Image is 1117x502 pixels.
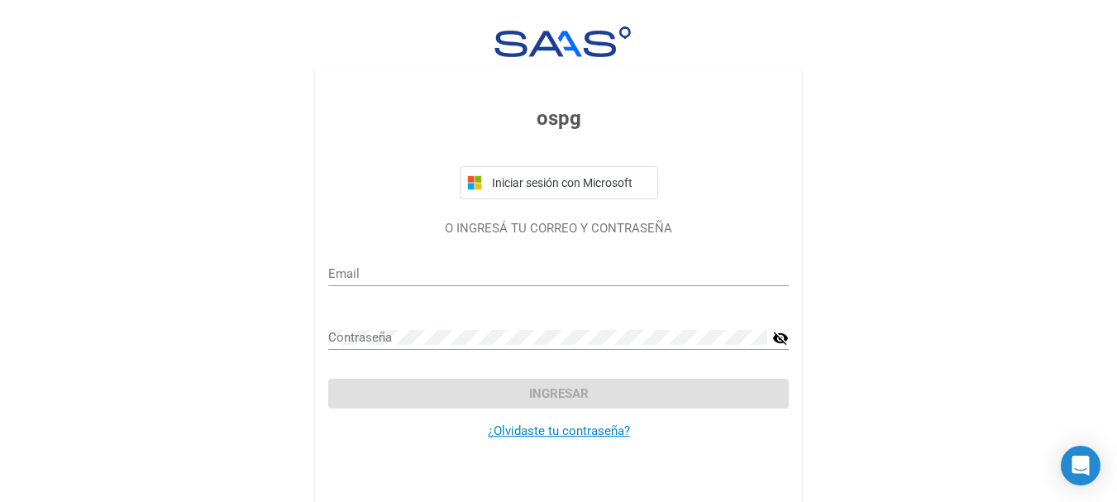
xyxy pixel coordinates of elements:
[529,386,589,401] span: Ingresar
[1061,446,1100,485] div: Open Intercom Messenger
[772,328,789,348] mat-icon: visibility_off
[489,176,651,189] span: Iniciar sesión con Microsoft
[488,423,630,438] a: ¿Olvidaste tu contraseña?
[328,103,789,133] h3: ospg
[328,379,789,409] button: Ingresar
[328,219,789,238] p: O INGRESÁ TU CORREO Y CONTRASEÑA
[460,166,658,199] button: Iniciar sesión con Microsoft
